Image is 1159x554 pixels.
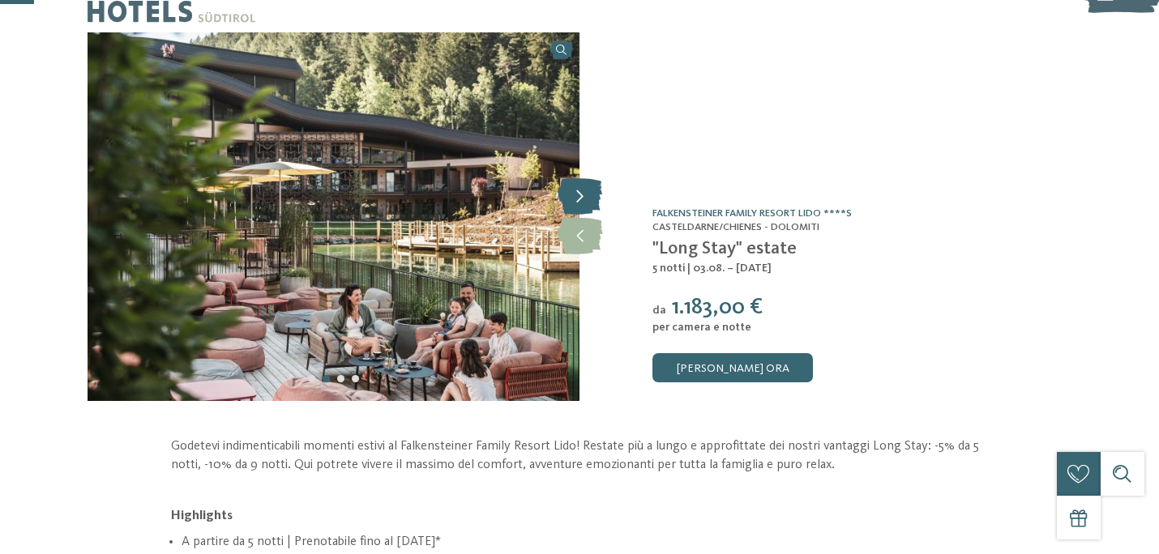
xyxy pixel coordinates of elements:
[652,305,666,316] span: da
[308,375,315,382] div: Carousel Page 1
[672,296,763,318] span: 1.183,00 €
[652,353,813,382] a: [PERSON_NAME] ora
[171,437,989,474] p: Godetevi indimenticabili momenti estivi al Falkensteiner Family Resort Lido! Restate più a lungo ...
[687,262,772,274] span: | 03.08. – [DATE]
[652,262,686,274] span: 5 notti
[652,222,819,232] span: Casteldarne/Chienes - Dolomiti
[182,533,988,552] li: A partire da 5 notti | Prenotabile fino al [DATE]*
[337,375,344,382] div: Carousel Page 3
[88,32,579,401] img: "Long Stay" estate
[323,375,330,382] div: Carousel Page 2 (Current Slide)
[352,375,359,382] div: Carousel Page 4
[652,208,852,219] a: Falkensteiner Family Resort Lido ****S
[171,509,233,522] strong: Highlights
[652,240,797,258] span: "Long Stay" estate
[652,322,751,333] span: per camera e notte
